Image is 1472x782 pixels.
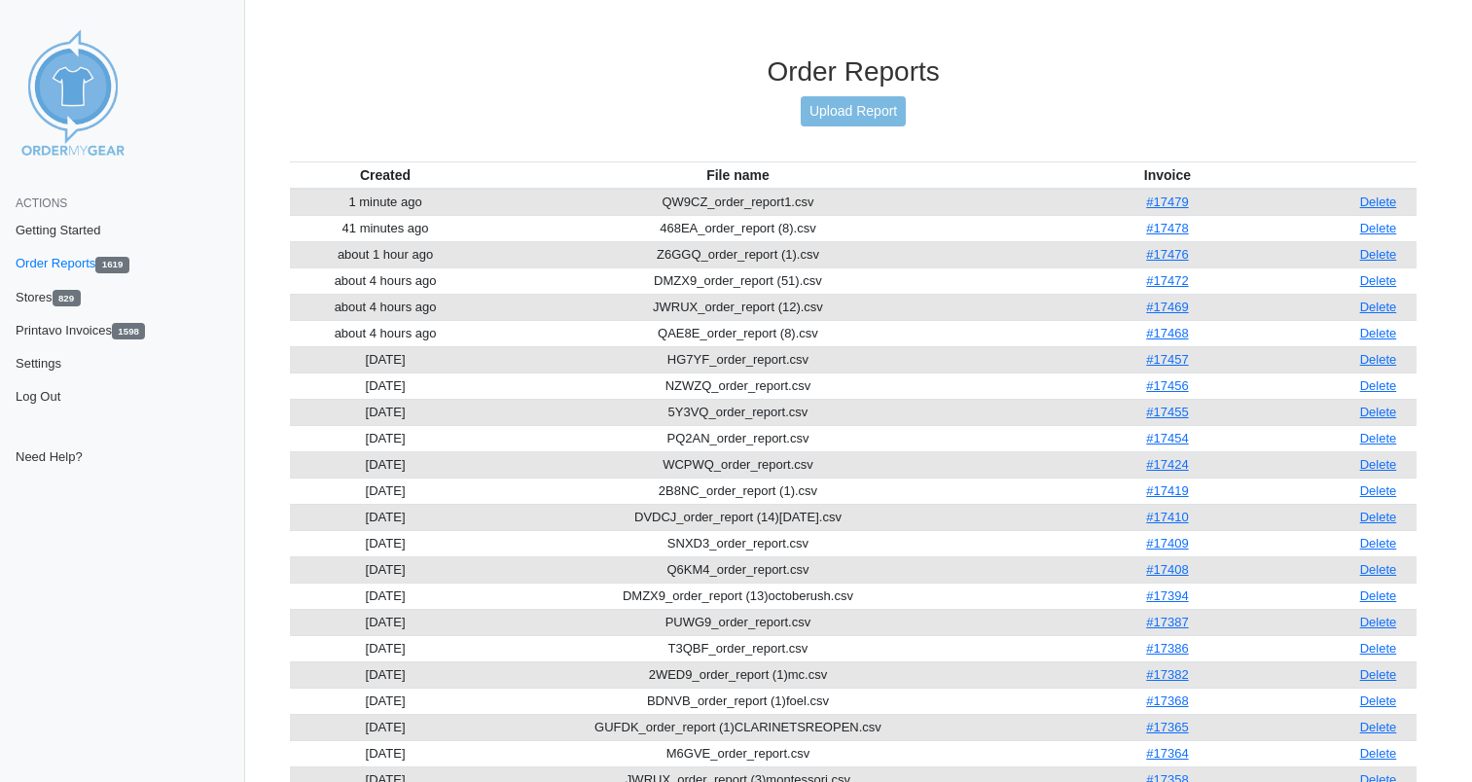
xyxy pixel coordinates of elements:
td: 41 minutes ago [290,215,481,241]
td: QW9CZ_order_report1.csv [481,189,995,216]
a: Delete [1360,641,1397,656]
a: Delete [1360,247,1397,262]
a: #17457 [1146,352,1188,367]
td: [DATE] [290,688,481,714]
a: Delete [1360,457,1397,472]
td: about 4 hours ago [290,320,481,346]
td: DMZX9_order_report (13)octoberush.csv [481,583,995,609]
td: 1 minute ago [290,189,481,216]
td: NZWZQ_order_report.csv [481,373,995,399]
a: #17408 [1146,562,1188,577]
a: #17410 [1146,510,1188,524]
a: Delete [1360,300,1397,314]
td: [DATE] [290,556,481,583]
a: Delete [1360,667,1397,682]
a: #17454 [1146,431,1188,445]
a: #17394 [1146,588,1188,603]
td: [DATE] [290,504,481,530]
a: Delete [1360,326,1397,340]
td: [DATE] [290,530,481,556]
td: 2B8NC_order_report (1).csv [481,478,995,504]
th: Created [290,161,481,189]
a: Delete [1360,588,1397,603]
td: JWRUX_order_report (12).csv [481,294,995,320]
td: [DATE] [290,425,481,451]
td: Q6KM4_order_report.csv [481,556,995,583]
td: WCPWQ_order_report.csv [481,451,995,478]
td: [DATE] [290,635,481,661]
a: #17382 [1146,667,1188,682]
td: [DATE] [290,373,481,399]
a: #17409 [1146,536,1188,551]
a: #17424 [1146,457,1188,472]
a: #17455 [1146,405,1188,419]
a: Delete [1360,378,1397,393]
span: 1619 [95,257,128,273]
a: #17368 [1146,693,1188,708]
a: #17468 [1146,326,1188,340]
td: PQ2AN_order_report.csv [481,425,995,451]
a: #17456 [1146,378,1188,393]
td: M6GVE_order_report.csv [481,740,995,766]
td: DVDCJ_order_report (14)[DATE].csv [481,504,995,530]
td: [DATE] [290,399,481,425]
a: Delete [1360,405,1397,419]
a: Upload Report [801,96,906,126]
td: Z6GGQ_order_report (1).csv [481,241,995,267]
td: [DATE] [290,478,481,504]
a: Delete [1360,536,1397,551]
a: #17478 [1146,221,1188,235]
a: Delete [1360,352,1397,367]
td: [DATE] [290,609,481,635]
td: [DATE] [290,740,481,766]
td: T3QBF_order_report.csv [481,635,995,661]
td: DMZX9_order_report (51).csv [481,267,995,294]
a: Delete [1360,746,1397,761]
a: #17472 [1146,273,1188,288]
td: about 4 hours ago [290,294,481,320]
td: [DATE] [290,583,481,609]
a: #17476 [1146,247,1188,262]
a: #17386 [1146,641,1188,656]
a: Delete [1360,273,1397,288]
a: Delete [1360,562,1397,577]
td: PUWG9_order_report.csv [481,609,995,635]
a: #17469 [1146,300,1188,314]
td: QAE8E_order_report (8).csv [481,320,995,346]
td: 468EA_order_report (8).csv [481,215,995,241]
a: #17364 [1146,746,1188,761]
td: about 1 hour ago [290,241,481,267]
a: Delete [1360,221,1397,235]
a: Delete [1360,195,1397,209]
a: Delete [1360,431,1397,445]
td: [DATE] [290,451,481,478]
a: #17365 [1146,720,1188,734]
a: #17479 [1146,195,1188,209]
span: 1598 [112,323,145,339]
span: 829 [53,290,81,306]
a: Delete [1360,615,1397,629]
td: [DATE] [290,346,481,373]
a: #17419 [1146,483,1188,498]
span: Actions [16,196,67,210]
td: BDNVB_order_report (1)foel.csv [481,688,995,714]
td: about 4 hours ago [290,267,481,294]
th: File name [481,161,995,189]
td: [DATE] [290,661,481,688]
h3: Order Reports [290,55,1417,89]
a: Delete [1360,720,1397,734]
td: 5Y3VQ_order_report.csv [481,399,995,425]
td: 2WED9_order_report (1)mc.csv [481,661,995,688]
td: SNXD3_order_report.csv [481,530,995,556]
a: Delete [1360,510,1397,524]
th: Invoice [995,161,1340,189]
a: Delete [1360,693,1397,708]
a: #17387 [1146,615,1188,629]
a: Delete [1360,483,1397,498]
td: [DATE] [290,714,481,740]
td: GUFDK_order_report (1)CLARINETSREOPEN.csv [481,714,995,740]
td: HG7YF_order_report.csv [481,346,995,373]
